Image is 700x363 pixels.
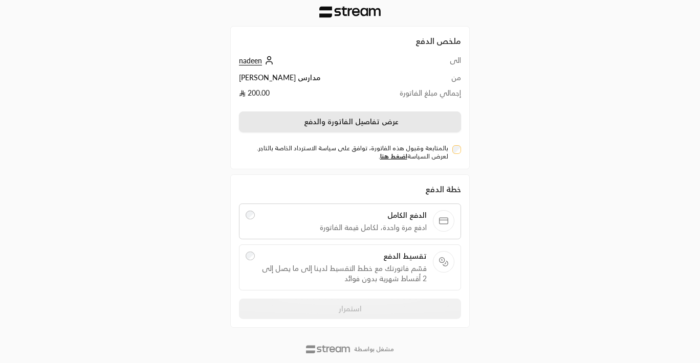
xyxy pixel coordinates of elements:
input: الدفع الكاملادفع مرة واحدة، لكامل قيمة الفاتورة [246,211,255,220]
button: عرض تفاصيل الفاتورة والدفع [239,111,461,133]
span: ادفع مرة واحدة، لكامل قيمة الفاتورة [261,222,427,233]
a: nadeen [239,56,276,65]
label: بالمتابعة وقبول هذه الفاتورة، توافق على سياسة الاسترداد الخاصة بالتاجر. لعرض السياسة . [243,144,448,161]
span: nadeen [239,56,262,65]
td: 200.00 [239,88,365,103]
input: تقسيط الدفعقسّم فاتورتك مع خطط التقسيط لدينا إلى ما يصل إلى 2 أقساط شهرية بدون فوائد [246,252,255,261]
td: من [365,73,461,88]
img: Company Logo [319,6,381,18]
td: إجمالي مبلغ الفاتورة [365,88,461,103]
div: خطة الدفع [239,183,461,195]
td: الى [365,55,461,72]
span: قسّم فاتورتك مع خطط التقسيط لدينا إلى ما يصل إلى 2 أقساط شهرية بدون فوائد [261,263,427,284]
p: مشغل بواسطة [354,345,394,353]
a: اضغط هنا [380,152,407,160]
h2: ملخص الدفع [239,35,461,47]
span: تقسيط الدفع [261,251,427,261]
td: مدارس [PERSON_NAME] [239,73,365,88]
span: الدفع الكامل [261,210,427,220]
